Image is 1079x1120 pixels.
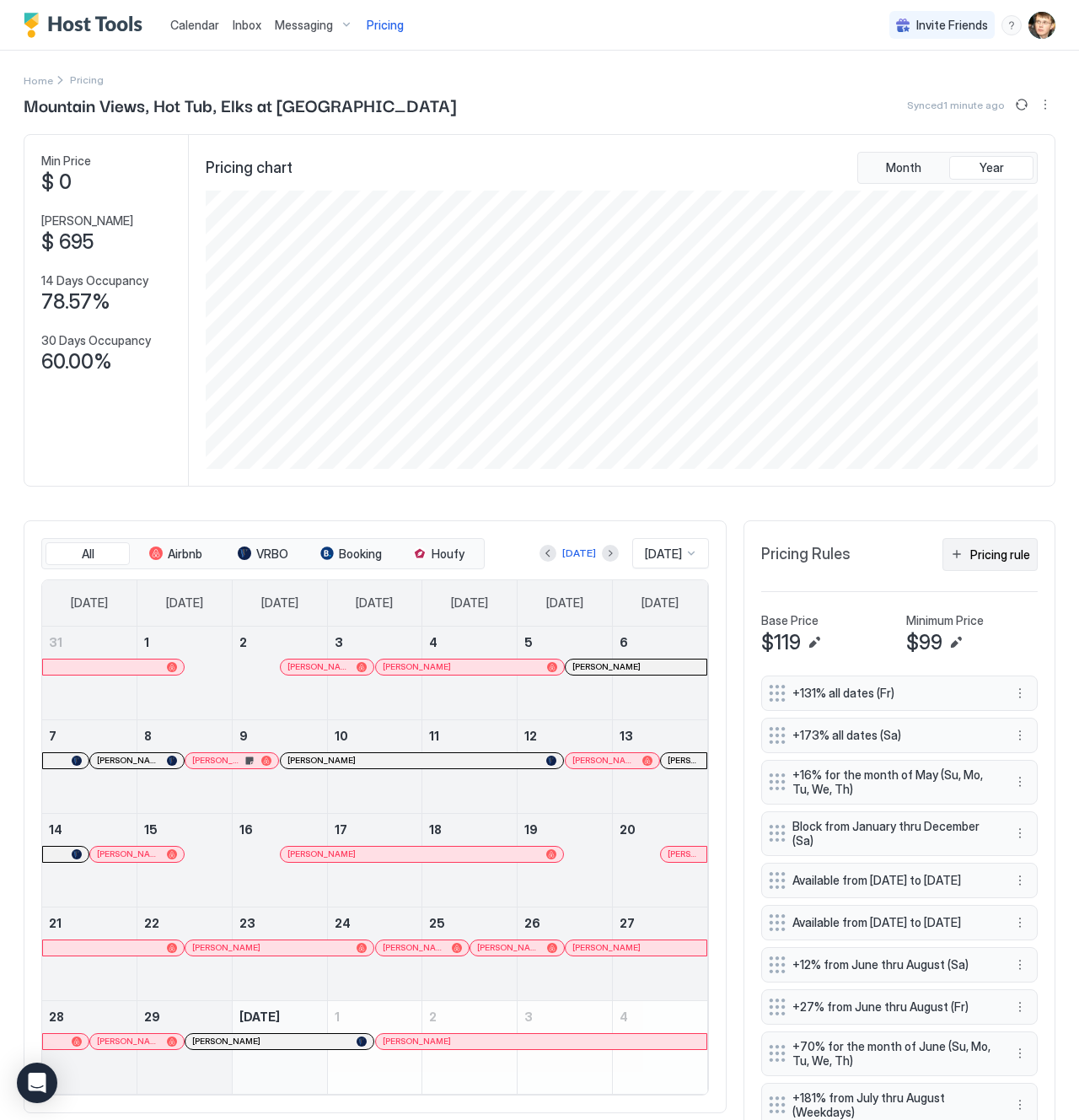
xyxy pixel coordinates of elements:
a: October 3, 2025 [518,1001,612,1032]
div: +12% from June thru August (Sa) menu [761,947,1038,983]
button: More options [1010,683,1030,703]
td: September 14, 2025 [42,813,137,907]
div: menu [1010,997,1030,1017]
a: September 16, 2025 [233,814,327,845]
span: 13 [620,729,633,743]
a: September 25, 2025 [422,907,517,939]
div: [PERSON_NAME] [572,755,652,766]
div: [PERSON_NAME] [192,755,271,766]
div: [PERSON_NAME] [192,1036,367,1047]
span: [PERSON_NAME] [192,1036,260,1047]
span: Calendar [170,18,219,32]
td: September 7, 2025 [42,719,137,813]
span: 2 [239,635,247,649]
div: menu [1010,913,1030,933]
a: September 30, 2025 [233,1001,327,1032]
td: September 15, 2025 [137,813,233,907]
span: 7 [49,729,56,743]
span: 6 [620,635,628,649]
span: 16 [239,822,253,837]
div: [PERSON_NAME] [287,848,556,859]
button: More options [1010,1043,1030,1063]
div: menu [1010,772,1030,792]
span: 1 [335,1010,340,1024]
button: [DATE] [560,543,599,563]
td: September 29, 2025 [137,1000,233,1094]
td: September 26, 2025 [518,907,613,1000]
a: Sunday [54,580,125,626]
button: More options [1035,94,1055,115]
button: Next month [602,545,619,562]
a: Wednesday [339,580,410,626]
div: tab-group [41,538,485,570]
span: [PERSON_NAME] [477,942,539,953]
div: Open Intercom Messenger [17,1063,57,1103]
a: September 9, 2025 [233,720,327,751]
td: September 25, 2025 [422,907,518,1000]
a: Inbox [233,16,261,34]
span: [DATE] [71,595,108,611]
span: [PERSON_NAME] [572,755,635,766]
td: October 3, 2025 [518,1000,613,1094]
a: Host Tools Logo [24,13,150,38]
span: [PERSON_NAME] [383,1036,451,1047]
div: +27% from June thru August (Fr) menu [761,989,1038,1025]
a: September 14, 2025 [42,814,137,845]
div: [PERSON_NAME] [383,942,462,953]
a: October 2, 2025 [422,1001,517,1032]
span: 4 [620,1010,628,1024]
span: +181% from July thru August (Weekdays) [792,1090,993,1120]
div: [PERSON_NAME] [97,755,176,766]
a: September 22, 2025 [137,907,232,939]
a: September 7, 2025 [42,720,137,751]
a: Monday [149,580,220,626]
span: 78.57% [41,289,110,315]
span: Home [24,74,53,87]
button: More options [1010,823,1030,843]
button: Houfy [396,542,480,566]
a: September 5, 2025 [518,627,612,658]
div: menu [1010,725,1030,746]
td: September 10, 2025 [327,719,422,813]
span: 27 [620,916,635,930]
span: Messaging [275,18,333,33]
span: [PERSON_NAME] [572,942,641,953]
button: More options [1010,772,1030,792]
span: 29 [144,1010,160,1024]
span: [DATE] [546,595,583,611]
span: 25 [429,916,445,930]
div: menu [1010,1043,1030,1063]
span: [DATE] [451,595,488,611]
button: Previous month [539,545,556,562]
span: 21 [49,916,62,930]
span: [PERSON_NAME] [383,942,445,953]
div: +131% all dates (Fr) menu [761,676,1038,711]
span: 9 [239,729,248,743]
span: 8 [144,729,152,743]
span: [DATE] [261,595,298,611]
span: 24 [335,916,351,930]
button: More options [1010,913,1030,933]
a: September 23, 2025 [233,907,327,939]
span: 20 [620,822,636,837]
div: menu [1010,823,1030,843]
a: September 3, 2025 [328,627,422,658]
span: Year [980,160,1004,175]
span: [PERSON_NAME] [572,661,641,672]
span: +173% all dates (Sa) [792,728,993,743]
span: 26 [524,916,540,930]
span: [PERSON_NAME] [97,848,159,859]
td: September 23, 2025 [232,907,327,1000]
div: tab-group [857,152,1038,184]
a: Calendar [170,16,219,34]
a: September 6, 2025 [613,627,707,658]
span: $99 [906,630,942,655]
span: [DATE] [645,547,682,562]
button: More options [1010,870,1030,891]
span: [PERSON_NAME] [287,661,350,672]
span: 3 [524,1010,533,1024]
span: 30 Days Occupancy [41,333,151,348]
a: September 26, 2025 [518,907,612,939]
span: 12 [524,729,537,743]
td: September 16, 2025 [232,813,327,907]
